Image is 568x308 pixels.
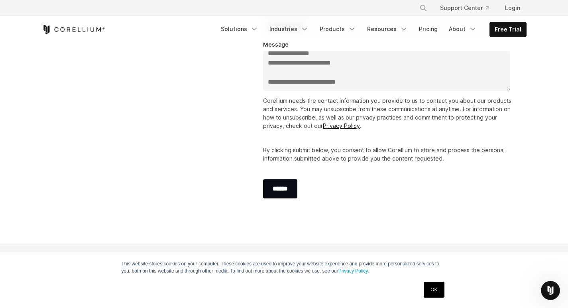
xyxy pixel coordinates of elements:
a: OK [424,282,444,298]
span: Message [263,41,289,48]
p: This website stores cookies on your computer. These cookies are used to improve your website expe... [122,260,447,275]
div: Navigation Menu [216,22,527,37]
button: Search [416,1,430,15]
div: Navigation Menu [410,1,527,15]
a: Privacy Policy [323,122,360,129]
a: Free Trial [490,22,526,37]
a: Resources [362,22,413,36]
a: Pricing [414,22,442,36]
a: Login [499,1,527,15]
a: Support Center [434,1,495,15]
p: Corellium needs the contact information you provide to us to contact you about our products and s... [263,96,514,130]
a: Corellium Home [42,25,105,34]
p: By clicking submit below, you consent to allow Corellium to store and process the personal inform... [263,146,514,163]
a: Solutions [216,22,263,36]
a: Privacy Policy. [338,268,369,274]
a: Products [315,22,361,36]
a: Industries [265,22,313,36]
a: About [444,22,482,36]
iframe: Intercom live chat [541,281,560,300]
